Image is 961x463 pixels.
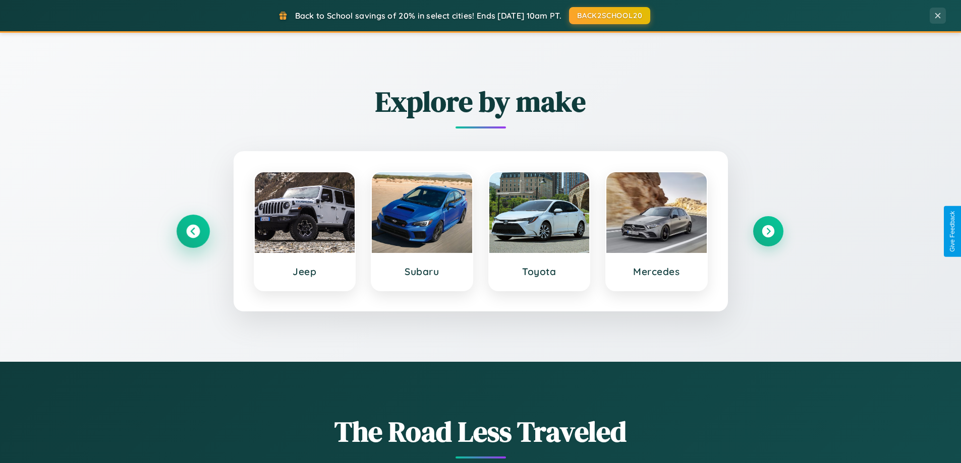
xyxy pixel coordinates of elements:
[616,266,697,278] h3: Mercedes
[265,266,345,278] h3: Jeep
[499,266,580,278] h3: Toyota
[178,412,783,451] h1: The Road Less Traveled
[295,11,561,21] span: Back to School savings of 20% in select cities! Ends [DATE] 10am PT.
[569,7,650,24] button: BACK2SCHOOL20
[382,266,462,278] h3: Subaru
[178,82,783,121] h2: Explore by make
[949,211,956,252] div: Give Feedback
